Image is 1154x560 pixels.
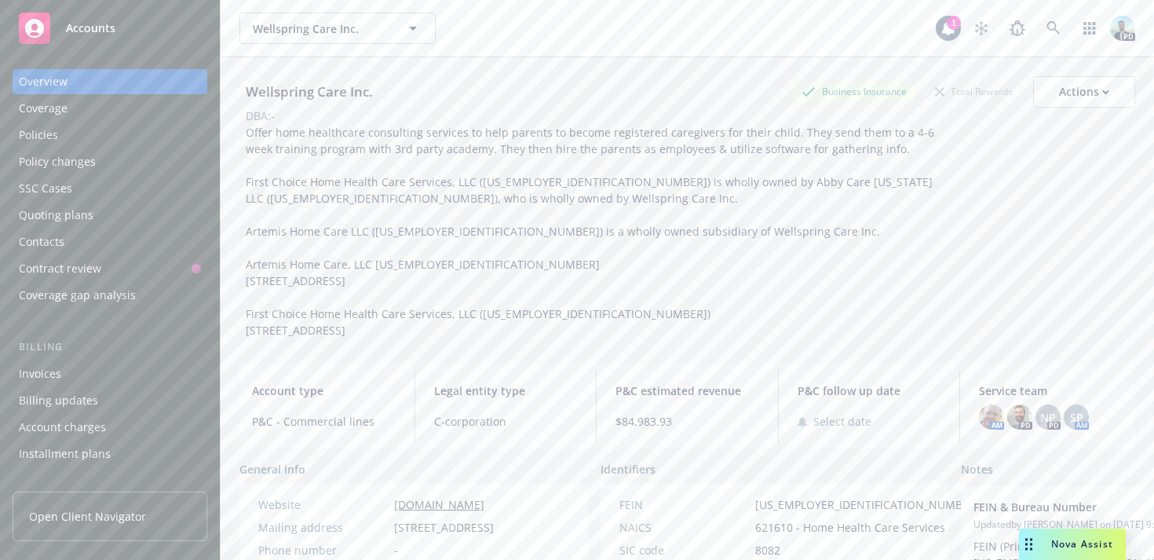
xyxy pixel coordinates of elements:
span: Account type [252,382,396,399]
span: Legal entity type [434,382,578,399]
div: Mailing address [258,519,388,536]
a: Overview [13,69,207,94]
span: 621610 - Home Health Care Services [755,519,945,536]
a: Search [1038,13,1069,44]
a: Billing updates [13,388,207,413]
div: Policy changes [19,149,96,174]
div: FEIN [619,496,749,513]
span: P&C - Commercial lines [252,413,396,430]
a: Invoices [13,361,207,386]
span: Wellspring Care Inc. [253,20,389,37]
img: photo [1110,16,1135,41]
a: [DOMAIN_NAME] [394,497,484,512]
div: Coverage gap analysis [19,283,136,308]
div: Total Rewards [927,82,1021,101]
span: Service team [979,382,1123,399]
span: $84,983.93 [615,413,759,430]
div: Contacts [19,229,64,254]
div: Invoices [19,361,61,386]
div: Quoting plans [19,203,93,228]
a: Contract review [13,256,207,281]
a: Policy changes [13,149,207,174]
div: NAICS [619,519,749,536]
a: Quoting plans [13,203,207,228]
a: Switch app [1074,13,1105,44]
img: photo [979,404,1004,430]
button: Nova Assist [1019,529,1126,560]
a: SSC Cases [13,176,207,201]
a: Installment plans [13,441,207,467]
div: Billing updates [19,388,98,413]
span: NP [1040,409,1056,426]
span: Notes [961,461,993,480]
button: Wellspring Care Inc. [239,13,436,44]
div: Account charges [19,415,106,440]
span: 8082 [755,542,780,558]
button: Actions [1033,76,1135,108]
span: Identifiers [601,461,656,478]
a: Account charges [13,415,207,440]
a: Report a Bug [1002,13,1033,44]
span: P&C estimated revenue [615,382,759,399]
span: Open Client Navigator [29,508,146,525]
span: [US_EMPLOYER_IDENTIFICATION_NUMBER] [755,496,980,513]
div: Contract review [19,256,101,281]
span: - [394,542,398,558]
div: Drag to move [1019,529,1039,560]
span: Nova Assist [1051,537,1113,551]
span: General info [239,461,305,478]
div: Coverage [19,96,68,121]
a: Accounts [13,6,207,50]
div: Installment plans [19,441,111,467]
div: Website [258,496,388,513]
div: Phone number [258,542,388,558]
span: C-corporation [434,413,578,430]
img: photo [1007,404,1032,430]
div: Wellspring Care Inc. [239,82,379,102]
div: Business Insurance [794,82,915,101]
a: Policies [13,123,207,148]
div: Actions [1059,77,1109,107]
div: SIC code [619,542,749,558]
a: Stop snowing [966,13,997,44]
a: Contacts [13,229,207,254]
span: Accounts [66,22,115,35]
span: [STREET_ADDRESS] [394,519,494,536]
div: SSC Cases [19,176,72,201]
div: DBA: - [246,108,275,124]
div: Overview [19,69,68,94]
div: 1 [947,16,961,30]
a: Coverage gap analysis [13,283,207,308]
span: SP [1070,409,1083,426]
span: P&C follow up date [798,382,941,399]
a: Coverage [13,96,207,121]
div: Billing [13,339,207,355]
span: Select date [813,413,871,430]
div: Policies [19,123,58,148]
span: Offer home healthcare consulting services to help parents to become registered caregivers for the... [246,125,937,338]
